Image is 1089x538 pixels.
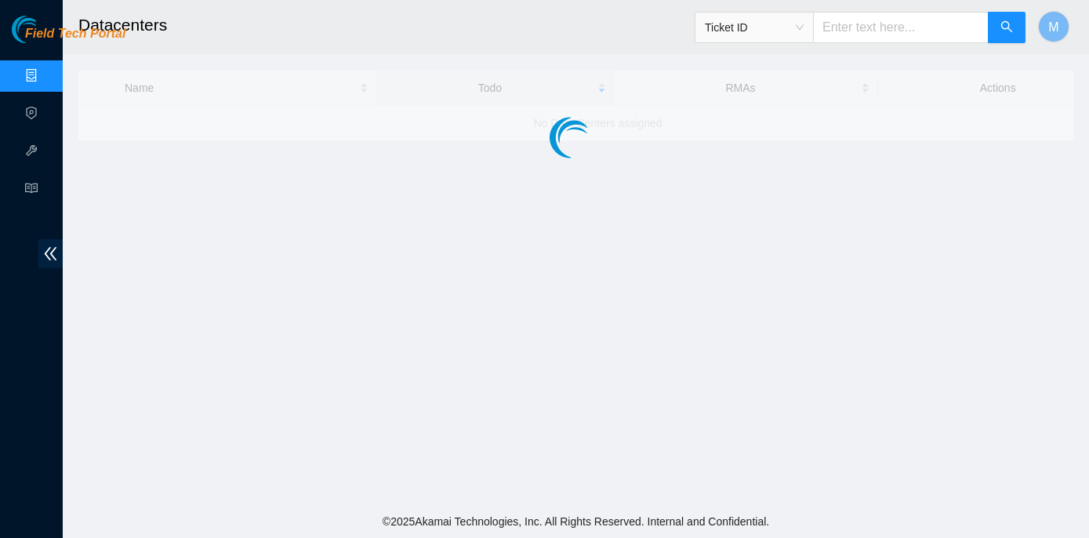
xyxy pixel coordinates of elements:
[813,12,989,43] input: Enter text here...
[12,16,79,43] img: Akamai Technologies
[705,16,804,39] span: Ticket ID
[1048,17,1058,37] span: M
[38,239,63,268] span: double-left
[25,27,125,42] span: Field Tech Portal
[63,505,1089,538] footer: © 2025 Akamai Technologies, Inc. All Rights Reserved. Internal and Confidential.
[1038,11,1069,42] button: M
[1000,20,1013,35] span: search
[988,12,1025,43] button: search
[12,28,125,49] a: Akamai TechnologiesField Tech Portal
[25,175,38,206] span: read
